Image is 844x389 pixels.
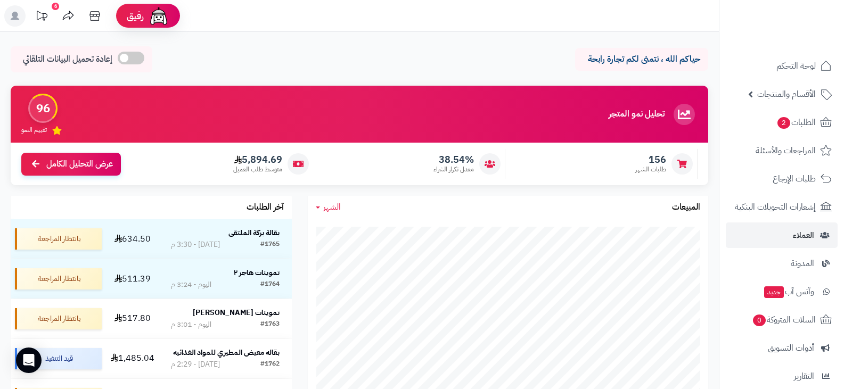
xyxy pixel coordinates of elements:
[260,279,280,290] div: #1764
[757,87,816,102] span: الأقسام والمنتجات
[726,251,838,276] a: المدونة
[726,110,838,135] a: الطلبات2
[763,284,814,299] span: وآتس آب
[726,279,838,304] a: وآتس آبجديد
[764,286,784,298] span: جديد
[583,53,700,65] p: حياكم الله ، نتمنى لكم تجارة رابحة
[323,201,341,213] span: الشهر
[260,359,280,370] div: #1762
[148,5,169,27] img: ai-face.png
[15,268,102,289] div: بانتظار المراجعة
[46,158,113,170] span: عرض التحليل الكامل
[776,59,816,73] span: لوحة التحكم
[672,203,700,212] h3: المبيعات
[233,154,282,165] span: 5,894.69
[228,227,280,238] strong: بقالة بركة الملتقى
[21,153,121,176] a: عرض التحليل الكامل
[726,194,838,220] a: إشعارات التحويلات البنكية
[726,53,838,79] a: لوحة التحكم
[433,154,474,165] span: 38.54%
[106,339,159,378] td: 1,485.04
[260,239,280,250] div: #1765
[433,165,474,174] span: معدل تكرار الشراء
[15,228,102,250] div: بانتظار المراجعة
[776,115,816,130] span: الطلبات
[16,347,42,373] div: Open Intercom Messenger
[735,200,816,214] span: إشعارات التحويلات البنكية
[726,138,838,163] a: المراجعات والأسئلة
[23,53,112,65] span: إعادة تحميل البيانات التلقائي
[127,10,144,22] span: رفيق
[756,143,816,158] span: المراجعات والأسئلة
[726,307,838,333] a: السلات المتروكة0
[768,341,814,355] span: أدوات التسويق
[726,222,838,248] a: العملاء
[635,165,666,174] span: طلبات الشهر
[794,369,814,384] span: التقارير
[635,154,666,165] span: 156
[52,3,59,10] div: 6
[21,126,47,135] span: تقييم النمو
[106,259,159,299] td: 511.39
[726,363,838,389] a: التقارير
[753,314,766,326] span: 0
[726,166,838,192] a: طلبات الإرجاع
[171,239,220,250] div: [DATE] - 3:30 م
[233,165,282,174] span: متوسط طلب العميل
[28,5,55,29] a: تحديثات المنصة
[772,27,834,49] img: logo-2.png
[171,319,211,330] div: اليوم - 3:01 م
[171,279,211,290] div: اليوم - 3:24 م
[773,171,816,186] span: طلبات الإرجاع
[234,267,280,278] strong: تموينات هاجر ٢
[173,347,280,358] strong: بقاله معيض المطيري للمواد الغذائيه
[260,319,280,330] div: #1763
[791,256,814,271] span: المدونة
[15,348,102,369] div: قيد التنفيذ
[316,201,341,213] a: الشهر
[752,312,816,327] span: السلات المتروكة
[171,359,220,370] div: [DATE] - 2:29 م
[193,307,280,318] strong: تموينات [PERSON_NAME]
[247,203,284,212] h3: آخر الطلبات
[609,110,665,119] h3: تحليل نمو المتجر
[15,308,102,329] div: بانتظار المراجعة
[106,299,159,338] td: 517.80
[106,219,159,259] td: 634.50
[726,335,838,361] a: أدوات التسويق
[777,117,790,129] span: 2
[793,228,814,243] span: العملاء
